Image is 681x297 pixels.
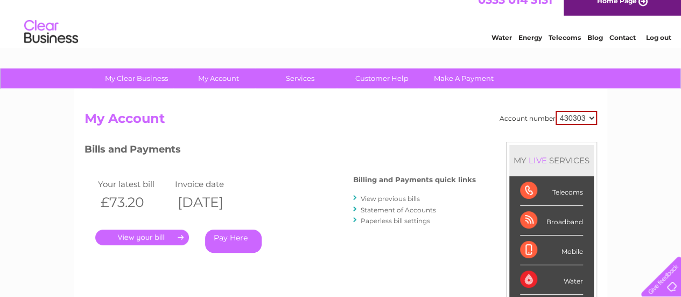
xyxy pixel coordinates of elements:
td: Your latest bill [95,177,173,191]
a: Statement of Accounts [361,206,436,214]
div: Account number [500,111,597,125]
div: Mobile [520,236,583,265]
a: Energy [518,46,542,54]
div: Clear Business is a trading name of Verastar Limited (registered in [GEOGRAPHIC_DATA] No. 3667643... [87,6,595,52]
th: £73.20 [95,191,173,213]
img: logo.png [24,28,79,61]
a: View previous bills [361,195,420,203]
a: Pay Here [205,230,262,253]
a: . [95,230,189,245]
a: 0333 014 3131 [478,5,552,19]
a: Paperless bill settings [361,217,430,225]
a: Water [492,46,512,54]
a: Blog [587,46,603,54]
div: Broadband [520,206,583,236]
div: Telecoms [520,176,583,206]
div: LIVE [526,155,549,165]
a: My Account [174,68,263,88]
a: Telecoms [549,46,581,54]
a: My Clear Business [92,68,181,88]
div: Water [520,265,583,295]
h2: My Account [85,111,597,132]
td: Invoice date [172,177,250,191]
a: Customer Help [338,68,426,88]
h3: Bills and Payments [85,142,476,161]
a: Log out [645,46,671,54]
h4: Billing and Payments quick links [353,176,476,184]
a: Services [256,68,345,88]
a: Make A Payment [419,68,508,88]
div: MY SERVICES [509,145,594,176]
th: [DATE] [172,191,250,213]
a: Contact [609,46,636,54]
